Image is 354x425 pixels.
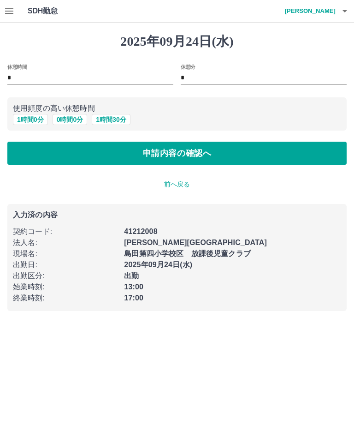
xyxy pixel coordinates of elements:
label: 休憩分 [181,63,195,70]
b: 17:00 [124,294,143,302]
b: 島田第四小学校区 放課後児童クラブ [124,250,251,257]
b: 41212008 [124,227,157,235]
p: 終業時刻 : [13,293,118,304]
p: 法人名 : [13,237,118,248]
p: 始業時刻 : [13,281,118,293]
b: [PERSON_NAME][GEOGRAPHIC_DATA] [124,239,267,246]
b: 13:00 [124,283,143,291]
p: 契約コード : [13,226,118,237]
p: 前へ戻る [7,180,347,189]
button: 1時間0分 [13,114,48,125]
p: 使用頻度の高い休憩時間 [13,103,341,114]
p: 現場名 : [13,248,118,259]
label: 休憩時間 [7,63,27,70]
p: 出勤区分 : [13,270,118,281]
b: 出勤 [124,272,139,280]
button: 申請内容の確認へ [7,142,347,165]
b: 2025年09月24日(水) [124,261,192,269]
button: 0時間0分 [53,114,88,125]
h1: 2025年09月24日(水) [7,34,347,49]
p: 入力済の内容 [13,211,341,219]
p: 出勤日 : [13,259,118,270]
button: 1時間30分 [92,114,130,125]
